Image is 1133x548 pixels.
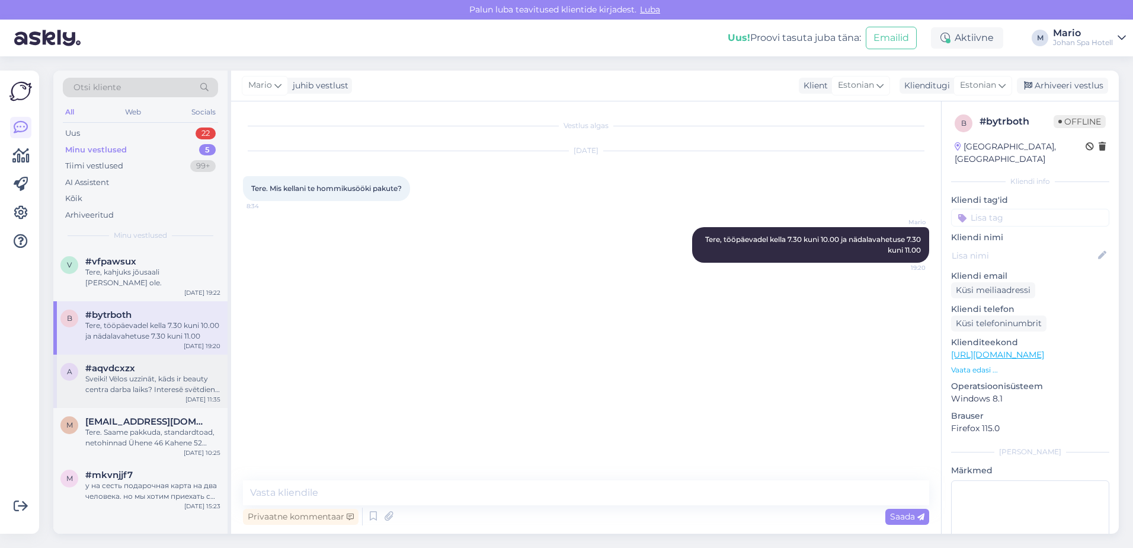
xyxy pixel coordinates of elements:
p: Klienditeekond [951,336,1109,349]
div: Sveiki! Vēlos uzzināt, kāds ir beauty centra darba laiks? Interesē svētdien un pirmdien? [85,374,220,395]
div: Tere, tööpäevadel kella 7.30 kuni 10.00 ja nädalavahetuse 7.30 kuni 11.00 [85,320,220,342]
span: merlim@reisiekspert.ee [85,416,209,427]
div: [DATE] [243,145,929,156]
div: # bytrboth [980,114,1054,129]
span: a [67,367,72,376]
span: #vfpawsux [85,256,136,267]
div: Tiimi vestlused [65,160,123,172]
span: Tere, tööpäevadel kella 7.30 kuni 10.00 ja nädalavahetuse 7.30 kuni 11.00 [705,235,923,254]
a: MarioJohan Spa Hotell [1053,28,1126,47]
b: Uus! [728,32,750,43]
div: Mario [1053,28,1113,38]
div: Tere, kahjuks jõusaali [PERSON_NAME] ole. [85,267,220,288]
div: juhib vestlust [288,79,348,92]
div: Arhiveeri vestlus [1017,78,1108,94]
input: Lisa tag [951,209,1109,227]
div: M [1032,30,1048,46]
div: Proovi tasuta juba täna: [728,31,861,45]
div: Uus [65,128,80,139]
div: [GEOGRAPHIC_DATA], [GEOGRAPHIC_DATA] [955,141,1086,165]
div: Socials [189,104,218,120]
span: 8:34 [247,202,291,211]
span: Tere. Mis kellani te hommikusööki pakute? [251,184,402,193]
div: 99+ [190,160,216,172]
img: Askly Logo [9,80,32,103]
div: [DATE] 19:22 [184,288,220,297]
div: Küsi meiliaadressi [951,282,1035,298]
div: [PERSON_NAME] [951,447,1109,457]
div: [DATE] 15:23 [184,502,220,511]
span: v [67,260,72,269]
div: Web [123,104,143,120]
span: Luba [636,4,664,15]
div: Vestlus algas [243,120,929,131]
div: Küsi telefoninumbrit [951,316,1046,332]
div: Minu vestlused [65,144,127,156]
div: 22 [196,128,216,139]
div: 5 [199,144,216,156]
div: Kõik [65,193,82,205]
div: All [63,104,76,120]
span: Saada [890,511,924,522]
span: Estonian [838,79,874,92]
div: у на сесть подарочная карта на два человека. но мы хотим приехать с двумя детьми. в эту пятницу н... [85,480,220,502]
p: Kliendi nimi [951,231,1109,244]
div: Johan Spa Hotell [1053,38,1113,47]
span: b [67,314,72,323]
span: b [961,119,966,128]
span: #bytrboth [85,310,132,320]
p: Firefox 115.0 [951,422,1109,435]
span: Minu vestlused [114,230,167,241]
div: Klienditugi [900,79,950,92]
p: Operatsioonisüsteem [951,380,1109,393]
p: Kliendi telefon [951,303,1109,316]
div: [DATE] 10:25 [184,448,220,457]
div: AI Assistent [65,177,109,189]
span: Mario [881,218,926,227]
div: Arhiveeritud [65,209,114,221]
span: m [66,420,73,429]
div: [DATE] 11:35 [185,395,220,404]
span: 19:20 [881,263,926,272]
p: Windows 8.1 [951,393,1109,405]
a: [URL][DOMAIN_NAME] [951,349,1044,360]
p: Märkmed [951,464,1109,477]
div: Kliendi info [951,176,1109,187]
p: Vaata edasi ... [951,365,1109,375]
span: #aqvdcxzx [85,363,135,374]
input: Lisa nimi [952,249,1096,262]
div: [DATE] 19:20 [184,342,220,351]
p: Kliendi email [951,270,1109,282]
span: Mario [248,79,272,92]
div: Aktiivne [931,27,1003,49]
div: Privaatne kommentaar [243,509,359,525]
span: #mkvnjjf7 [85,470,133,480]
p: Kliendi tag'id [951,194,1109,206]
button: Emailid [866,27,917,49]
div: Klient [799,79,828,92]
span: Otsi kliente [73,81,121,94]
p: Brauser [951,410,1109,422]
span: Offline [1054,115,1106,128]
span: m [66,474,73,483]
span: Estonian [960,79,996,92]
div: Tere. Saame pakkuda, standardtoad, netohinnad Ühene 46 Kahene 52 Kahene+lisavoodi 82 Hind sisalda... [85,427,220,448]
